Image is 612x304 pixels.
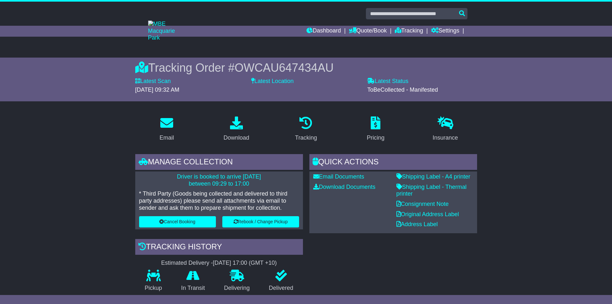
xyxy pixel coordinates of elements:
div: [DATE] 17:00 (GMT +10) [213,260,277,267]
div: Manage collection [135,154,303,171]
div: Estimated Delivery - [135,260,303,267]
div: Email [159,134,174,142]
p: Delivering [215,285,260,292]
label: Latest Location [251,78,294,85]
a: Download Documents [313,184,376,190]
a: Dashboard [306,26,341,37]
button: Cancel Booking [139,216,216,227]
div: Quick Actions [309,154,477,171]
label: Latest Status [367,78,408,85]
a: Original Address Label [396,211,459,217]
a: Download [219,114,253,144]
a: Tracking [291,114,321,144]
div: Insurance [433,134,458,142]
div: Tracking history [135,239,303,256]
p: * Third Party (Goods being collected and delivered to third party addresses) please send all atta... [139,190,299,211]
a: Address Label [396,221,438,227]
span: ToBeCollected - Manifested [367,87,438,93]
span: [DATE] 09:32 AM [135,87,180,93]
a: Consignment Note [396,201,449,207]
p: Delivered [259,285,303,292]
a: Tracking [395,26,423,37]
div: Pricing [367,134,385,142]
a: Email Documents [313,173,364,180]
a: Quote/Book [349,26,387,37]
a: Email [155,114,178,144]
div: Download [224,134,249,142]
span: OWCAU647434AU [235,61,333,74]
button: Rebook / Change Pickup [222,216,299,227]
a: Settings [431,26,459,37]
div: Tracking [295,134,317,142]
img: MBE Macquarie Park [148,21,187,41]
p: In Transit [172,285,215,292]
div: Tracking Order # [135,61,477,75]
label: Latest Scan [135,78,171,85]
p: Driver is booked to arrive [DATE] between 09:29 to 17:00 [139,173,299,187]
a: Shipping Label - A4 printer [396,173,470,180]
a: Insurance [429,114,462,144]
a: Shipping Label - Thermal printer [396,184,467,197]
p: Pickup [135,285,172,292]
a: Pricing [363,114,389,144]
